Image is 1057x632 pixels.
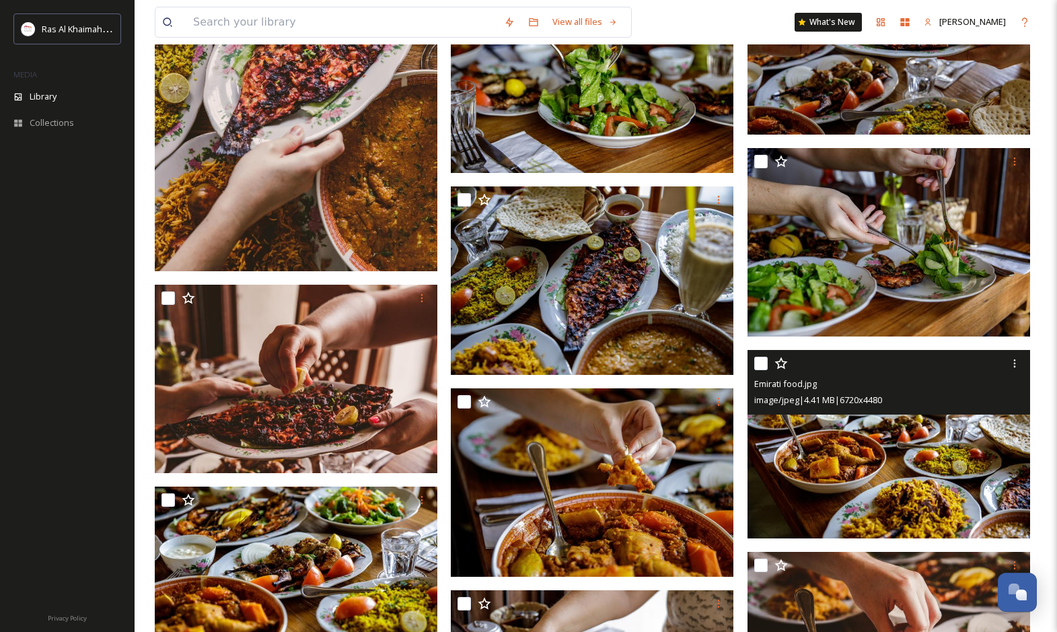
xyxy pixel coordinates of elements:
span: Ras Al Khaimah Tourism Development Authority [42,22,232,35]
span: MEDIA [13,69,37,79]
span: Collections [30,116,74,129]
a: What's New [795,13,862,32]
img: Logo_RAKTDA_RGB-01.png [22,22,35,36]
img: Emirati food.jpg [451,388,733,577]
span: Privacy Policy [48,614,87,623]
a: Privacy Policy [48,609,87,625]
a: [PERSON_NAME] [917,9,1013,35]
img: Emirati food.jpg [155,285,437,473]
img: Emirati food.jpg [748,148,1030,337]
span: Library [30,90,57,103]
span: [PERSON_NAME] [939,15,1006,28]
img: Emirati food.jpg [451,186,733,375]
img: Emirati food.jpg [748,350,1030,538]
a: View all files [546,9,624,35]
span: Emirati food.jpg [754,378,817,390]
button: Open Chat [998,573,1037,612]
input: Search your library [186,7,497,37]
span: image/jpeg | 4.41 MB | 6720 x 4480 [754,394,882,406]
